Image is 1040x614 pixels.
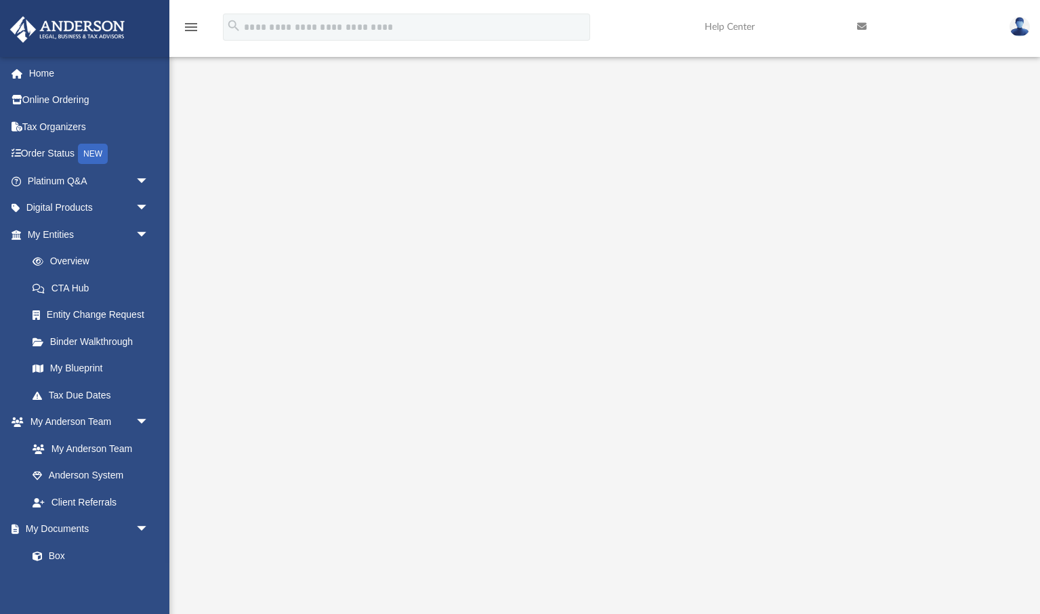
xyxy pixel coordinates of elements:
[9,167,169,195] a: Platinum Q&Aarrow_drop_down
[19,435,156,462] a: My Anderson Team
[9,140,169,168] a: Order StatusNEW
[9,221,169,248] a: My Entitiesarrow_drop_down
[19,382,169,409] a: Tax Due Dates
[19,489,163,516] a: Client Referrals
[183,19,199,35] i: menu
[136,195,163,222] span: arrow_drop_down
[9,409,163,436] a: My Anderson Teamarrow_drop_down
[9,87,169,114] a: Online Ordering
[183,26,199,35] a: menu
[6,16,129,43] img: Anderson Advisors Platinum Portal
[19,302,169,329] a: Entity Change Request
[78,144,108,164] div: NEW
[1010,17,1030,37] img: User Pic
[19,274,169,302] a: CTA Hub
[19,328,169,355] a: Binder Walkthrough
[19,355,163,382] a: My Blueprint
[9,516,163,543] a: My Documentsarrow_drop_down
[9,60,169,87] a: Home
[226,18,241,33] i: search
[136,221,163,249] span: arrow_drop_down
[19,542,156,569] a: Box
[136,409,163,436] span: arrow_drop_down
[136,167,163,195] span: arrow_drop_down
[19,462,163,489] a: Anderson System
[136,516,163,544] span: arrow_drop_down
[19,248,169,275] a: Overview
[9,195,169,222] a: Digital Productsarrow_drop_down
[9,113,169,140] a: Tax Organizers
